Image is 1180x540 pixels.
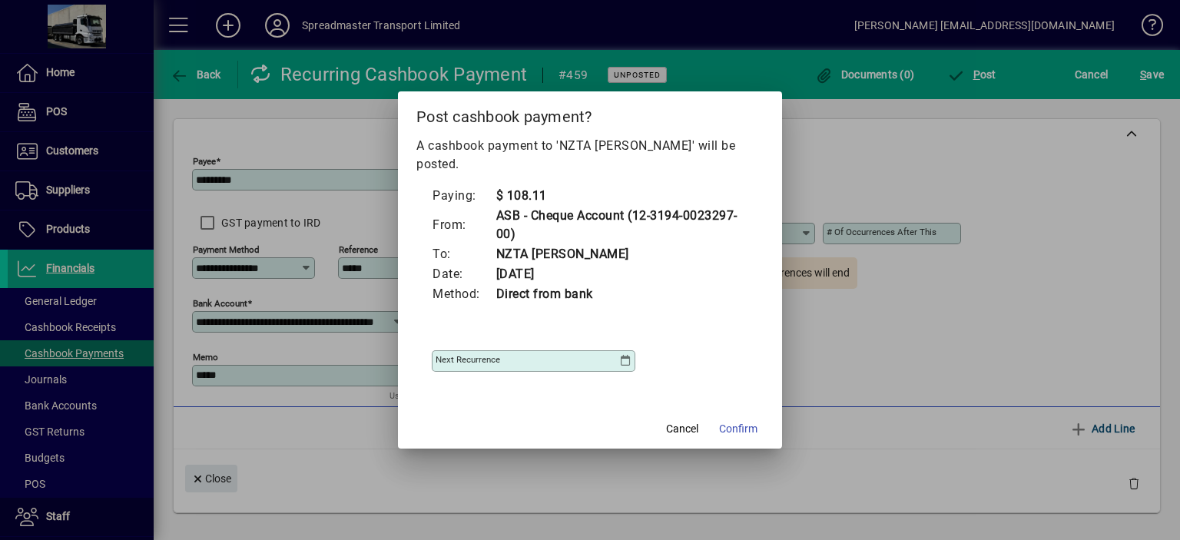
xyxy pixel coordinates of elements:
[496,186,749,206] td: $ 108.11
[666,421,698,437] span: Cancel
[432,244,496,264] td: To:
[432,264,496,284] td: Date:
[496,206,749,244] td: ASB - Cheque Account (12-3194-0023297-00)
[496,244,749,264] td: NZTA [PERSON_NAME]
[432,284,496,304] td: Method:
[436,354,500,365] mat-label: Next recurrence
[719,421,757,437] span: Confirm
[432,206,496,244] td: From:
[658,415,707,442] button: Cancel
[416,137,764,174] p: A cashbook payment to 'NZTA [PERSON_NAME]' will be posted.
[432,186,496,206] td: Paying:
[713,415,764,442] button: Confirm
[496,264,749,284] td: [DATE]
[496,284,749,304] td: Direct from bank
[398,91,782,136] h2: Post cashbook payment?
